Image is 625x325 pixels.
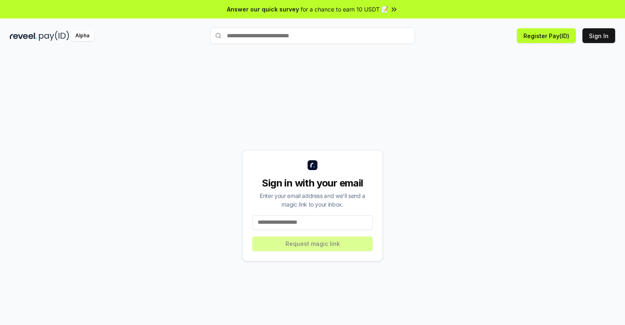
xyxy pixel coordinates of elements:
img: logo_small [308,160,317,170]
div: Enter your email address and we’ll send a magic link to your inbox. [252,191,373,209]
button: Sign In [582,28,615,43]
div: Sign in with your email [252,177,373,190]
span: for a chance to earn 10 USDT 📝 [301,5,388,14]
span: Answer our quick survey [227,5,299,14]
img: reveel_dark [10,31,37,41]
img: pay_id [39,31,69,41]
button: Register Pay(ID) [517,28,576,43]
div: Alpha [71,31,94,41]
